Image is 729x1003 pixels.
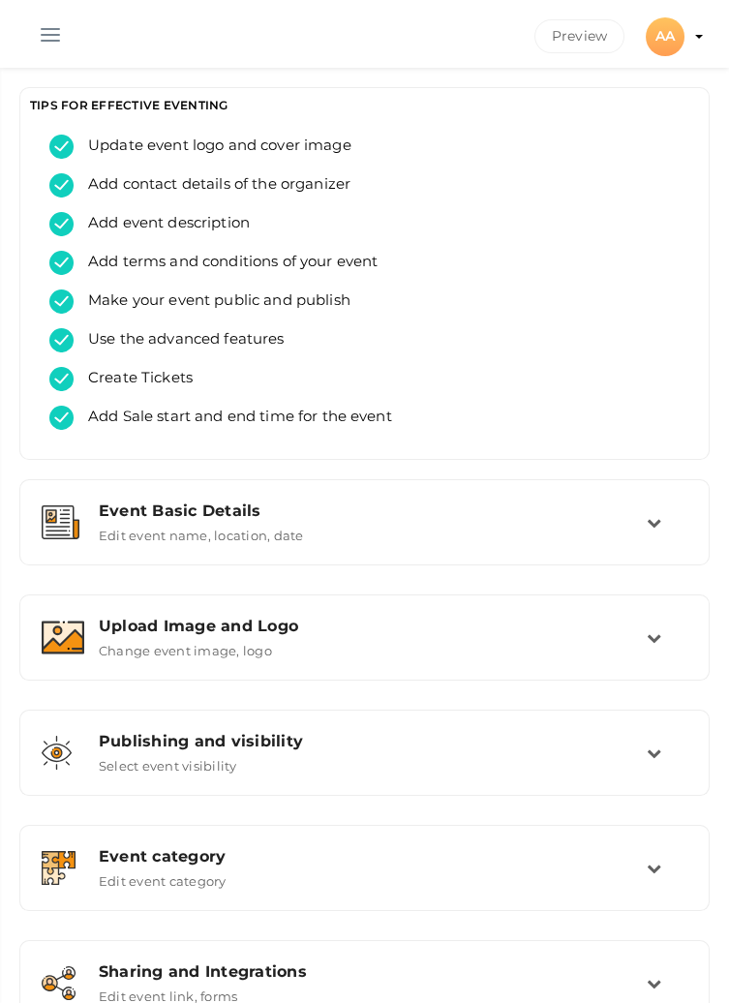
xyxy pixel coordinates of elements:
img: tick-success.svg [49,328,74,352]
span: Publishing and visibility [99,732,303,750]
label: Change event image, logo [99,635,272,658]
label: Edit event name, location, date [99,520,303,543]
img: tick-success.svg [49,173,74,198]
span: Add terms and conditions of your event [74,251,378,275]
h3: TIPS FOR EFFECTIVE EVENTING [30,98,699,112]
button: Preview [534,19,624,53]
img: image.svg [42,621,84,654]
a: Event Basic Details Edit event name, location, date [30,529,699,547]
label: Edit event category [99,866,227,889]
img: tick-success.svg [49,212,74,236]
a: Upload Image and Logo Change event image, logo [30,644,699,662]
span: Use the advanced features [74,328,285,352]
img: tick-success.svg [49,251,74,275]
button: AA [640,15,690,58]
div: Event category [99,847,647,866]
a: Event category Edit event category [30,874,699,893]
img: tick-success.svg [49,135,74,159]
img: shared-vision.svg [42,736,72,770]
img: tick-success.svg [49,406,74,430]
div: Upload Image and Logo [99,617,647,635]
span: Add Sale start and end time for the event [74,406,392,430]
img: tick-success.svg [49,367,74,391]
span: Create Tickets [74,367,193,391]
label: Select event visibility [99,750,237,774]
span: Add event description [74,212,250,236]
span: Add contact details of the organizer [74,173,350,198]
span: Make your event public and publish [74,289,350,314]
div: AA [646,17,684,56]
img: event-details.svg [42,505,79,539]
img: tick-success.svg [49,289,74,314]
profile-pic: AA [646,27,684,45]
span: Update event logo and cover image [74,135,351,159]
div: Sharing and Integrations [99,962,647,981]
img: category.svg [42,851,76,885]
img: sharing.svg [42,966,76,1000]
div: Event Basic Details [99,501,647,520]
a: Publishing and visibility Select event visibility [30,759,699,777]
